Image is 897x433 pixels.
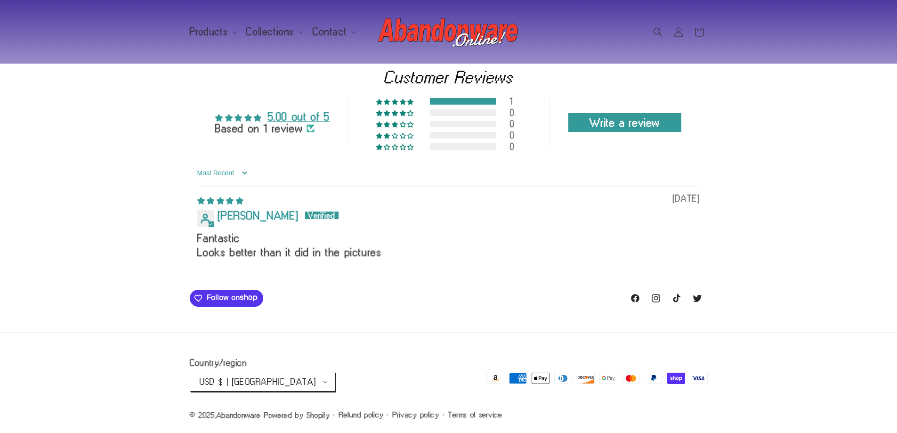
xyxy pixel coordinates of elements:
a: Refund policy [339,410,383,419]
h2: Country/region [190,358,335,368]
span: 5 star review [197,193,244,205]
span: [DATE] [673,194,700,203]
a: Abandonware [217,411,261,419]
summary: Contact [307,22,360,41]
span: USD $ | [GEOGRAPHIC_DATA] [200,377,316,386]
span: Contact [313,27,347,36]
a: Terms of service [448,410,502,419]
div: 1 [510,98,521,105]
img: Verified Checkmark [307,124,315,132]
button: USD $ | [GEOGRAPHIC_DATA] [190,372,335,392]
a: Abandonware [374,9,523,54]
h2: Customer Reviews [197,69,700,85]
div: Based on 1 review [215,123,330,133]
div: 100% (1) reviews with 5 star rating [376,98,415,105]
select: Sort dropdown [197,164,250,183]
span: [PERSON_NAME] [218,209,299,221]
a: 5.00 out of 5 [268,110,330,123]
summary: Search [647,22,668,42]
span: Collections [246,27,294,36]
summary: Products [184,22,241,41]
small: © 2025, [190,411,261,419]
a: Write a review [568,113,681,132]
summary: Collections [241,22,307,41]
a: Privacy policy [393,410,439,419]
p: Looks better than it did in the pictures [197,247,700,257]
b: Fantastic [197,233,700,243]
span: Products [190,27,228,36]
a: Powered by Shopify [264,411,330,419]
div: Average rating is 5.00 stars [215,111,330,123]
img: Abandonware [378,13,519,51]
